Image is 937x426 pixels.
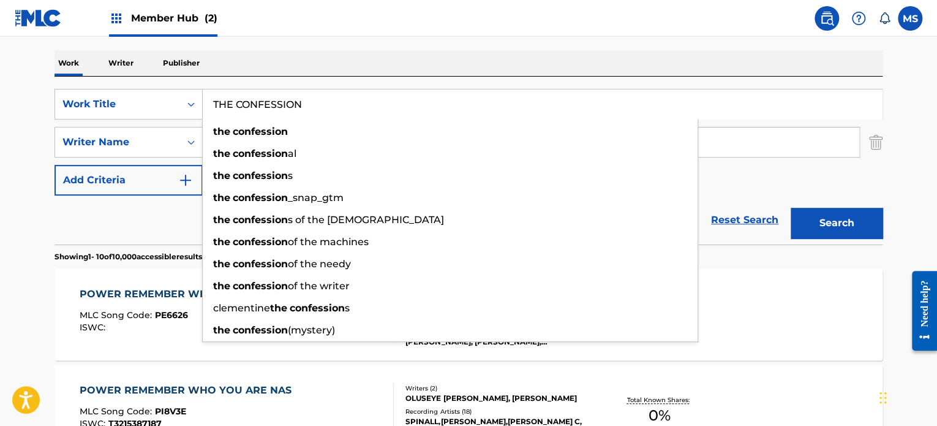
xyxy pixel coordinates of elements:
strong: the [213,324,230,336]
span: MLC Song Code : [80,310,155,321]
strong: the [213,236,230,248]
p: Writer [105,50,137,76]
iframe: Resource Center [903,262,937,360]
span: s [288,170,293,181]
img: MLC Logo [15,9,62,27]
span: (mystery) [288,324,335,336]
div: POWER REMEMBER WHO YOU ARE [80,287,273,302]
span: PI8V3E [155,406,186,417]
img: Delete Criterion [869,127,882,158]
span: Member Hub [131,11,217,25]
a: Reset Search [705,207,785,234]
strong: confession [233,280,288,292]
span: of the machines [288,236,369,248]
p: Showing 1 - 10 of 10,000 accessible results (Total 1,307,879 ) [55,251,261,262]
strong: confession [290,302,345,314]
form: Search Form [55,89,882,245]
span: al [288,148,296,159]
iframe: Chat Widget [876,367,937,426]
strong: confession [233,324,288,336]
strong: the [270,302,287,314]
div: User Menu [898,6,922,31]
strong: confession [233,258,288,270]
img: Top Rightsholders [109,11,124,26]
strong: the [213,170,230,181]
strong: confession [233,148,288,159]
p: Publisher [159,50,203,76]
strong: the [213,192,230,203]
strong: the [213,280,230,292]
strong: confession [233,192,288,203]
span: MLC Song Code : [80,406,155,417]
strong: the [213,214,230,226]
p: Total Known Shares: [627,395,692,405]
span: (2) [205,12,217,24]
div: Writers ( 2 ) [405,384,590,393]
button: Search [791,208,882,238]
span: PE6626 [155,310,188,321]
p: Work [55,50,83,76]
span: of the needy [288,258,351,270]
strong: the [213,126,230,137]
div: Recording Artists ( 18 ) [405,407,590,416]
div: Writer Name [62,135,173,150]
img: help [851,11,866,26]
div: POWER REMEMBER WHO YOU ARE NAS [80,383,298,398]
div: Help [846,6,871,31]
button: Add Criteria [55,165,203,196]
div: Drag [879,379,887,416]
div: Work Title [62,97,173,112]
a: Public Search [815,6,839,31]
strong: confession [233,236,288,248]
strong: confession [233,170,288,181]
strong: the [213,148,230,159]
span: _snap_gtm [288,192,344,203]
span: of the writer [288,280,350,292]
img: search [819,11,834,26]
span: s of the [DEMOGRAPHIC_DATA] [288,214,444,226]
div: OLUSEYE [PERSON_NAME], [PERSON_NAME] [405,393,590,404]
a: POWER REMEMBER WHO YOU AREMLC Song Code:PE6626ISWC:Writers (8)[PERSON_NAME], [PERSON_NAME] [PERSO... [55,268,882,360]
span: ISWC : [80,322,108,333]
strong: confession [233,214,288,226]
span: s [345,302,350,314]
strong: confession [233,126,288,137]
span: clementine [213,302,270,314]
div: Notifications [878,12,890,25]
strong: the [213,258,230,270]
img: 9d2ae6d4665cec9f34b9.svg [178,173,193,188]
